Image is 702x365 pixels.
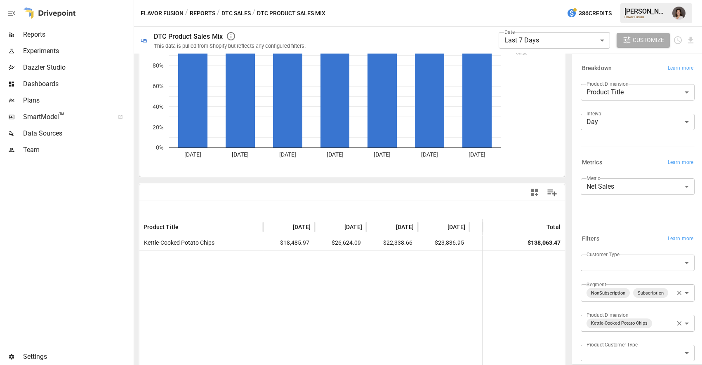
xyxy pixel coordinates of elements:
button: Manage Columns [543,183,561,202]
span: Last 7 Days [504,36,539,44]
text: 0% [156,144,163,151]
div: Total [547,224,561,230]
text: 20% [153,124,163,131]
span: Experiments [23,46,132,56]
img: Franziska Ibscher [672,7,686,20]
h6: Breakdown [582,64,612,73]
button: Sort [332,221,344,233]
span: $26,624.09 [319,236,362,250]
span: $23,836.95 [422,236,465,250]
text: 80% [153,62,163,69]
div: Product Title [581,84,695,101]
button: Sort [280,221,292,233]
text: Chips [516,50,528,56]
button: 386Credits [563,6,615,21]
text: [DATE] [421,151,438,158]
span: [DATE] [344,223,362,231]
span: Learn more [668,235,693,243]
span: Learn more [668,159,693,167]
span: Reports [23,30,132,40]
div: Day [581,114,695,130]
text: [DATE] [279,151,296,158]
button: Customize [617,33,670,48]
label: Product Customer Type [587,341,638,348]
label: Customer Type [587,251,620,258]
span: Learn more [668,64,693,73]
text: [DATE] [374,151,391,158]
div: 🛍 [141,36,147,44]
label: Metric [587,175,600,182]
span: [DATE] [396,223,414,231]
span: Plans [23,96,132,105]
button: Schedule report [673,35,683,45]
span: NonSubscription [588,288,629,298]
text: [DATE] [469,151,485,158]
span: SmartModel [23,112,109,122]
span: Dashboards [23,79,132,89]
span: Kettle-Cooked Potato Chips [588,318,651,328]
span: Product Title [144,223,179,231]
div: Net Sales [581,178,695,195]
span: [DATE] [293,223,311,231]
button: Sort [179,221,191,233]
text: 60% [153,83,163,89]
span: Subscription [634,288,667,298]
button: Download report [686,35,695,45]
text: [DATE] [232,151,249,158]
span: Team [23,145,132,155]
label: Date [504,28,515,35]
span: Kettle-Cooked Potato Chips [141,239,214,246]
label: Interval [587,110,603,117]
div: / [217,8,220,19]
span: ™ [59,111,65,121]
button: Franziska Ibscher [667,2,690,25]
label: Product Dimension [587,311,628,318]
span: $18,485.97 [267,236,311,250]
button: DTC Sales [221,8,251,19]
span: $18,441.12 [473,236,517,250]
button: Reports [190,8,215,19]
div: $138,063.47 [528,236,561,250]
div: / [185,8,188,19]
svg: A chart. [139,28,565,177]
text: [DATE] [327,151,344,158]
button: Sort [384,221,395,233]
text: 40% [153,103,163,110]
label: Product Dimension [587,80,628,87]
span: Data Sources [23,129,132,138]
h6: Metrics [582,158,602,167]
div: Flavor Fusion [624,15,667,19]
span: Settings [23,352,132,362]
span: Dazzler Studio [23,63,132,73]
span: 386 Credits [579,8,612,19]
h6: Filters [582,234,599,243]
button: Sort [435,221,447,233]
div: DTC Product Sales Mix [154,33,223,40]
button: Flavor Fusion [141,8,184,19]
div: [PERSON_NAME] [624,7,667,15]
span: $22,338.66 [370,236,414,250]
text: [DATE] [184,151,201,158]
div: / [252,8,255,19]
span: [DATE] [448,223,465,231]
span: Customize [633,35,664,45]
label: Segment [587,281,606,288]
div: This data is pulled from Shopify but reflects any configured filters. [154,43,306,49]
